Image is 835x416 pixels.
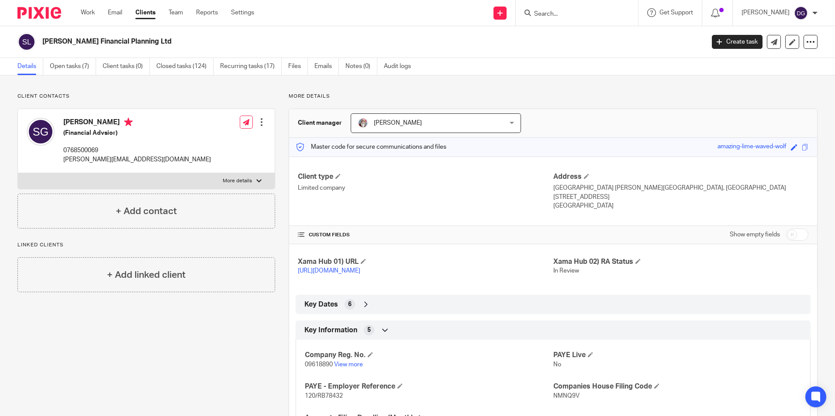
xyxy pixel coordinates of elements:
img: svg%3E [794,6,808,20]
p: Limited company [298,184,553,192]
a: Open tasks (7) [50,58,96,75]
span: 6 [348,300,352,309]
h2: [PERSON_NAME] Financial Planning Ltd [42,37,567,46]
div: amazing-lime-waved-wolf [718,142,787,152]
span: Get Support [659,10,693,16]
a: Closed tasks (124) [156,58,214,75]
span: [PERSON_NAME] [374,120,422,126]
a: Settings [231,8,254,17]
h4: + Add linked client [107,268,186,282]
h4: CUSTOM FIELDS [298,232,553,239]
h4: Companies House Filing Code [553,382,801,391]
h5: (Financial Advsior) [63,129,211,137]
span: In Review [553,268,579,274]
a: Audit logs [384,58,417,75]
a: [URL][DOMAIN_NAME] [298,268,360,274]
a: Team [169,8,183,17]
p: [STREET_ADDRESS] [553,193,808,201]
h4: Client type [298,172,553,181]
p: [PERSON_NAME] [742,8,790,17]
a: Clients [135,8,155,17]
span: 5 [367,326,371,334]
span: NMNQ9V [553,393,580,399]
p: Client contacts [17,93,275,100]
a: Work [81,8,95,17]
a: Email [108,8,122,17]
span: Key Dates [304,300,338,309]
h4: Xama Hub 02) RA Status [553,257,808,266]
span: No [553,361,561,368]
span: 120/RB78432 [305,393,343,399]
h4: PAYE Live [553,351,801,360]
span: Key Information [304,326,357,335]
p: More details [223,177,252,184]
label: Show empty fields [730,230,780,239]
h4: Address [553,172,808,181]
h4: Company Reg. No. [305,351,553,360]
h4: Xama Hub 01) URL [298,257,553,266]
img: svg%3E [17,33,36,51]
p: Linked clients [17,242,275,249]
p: More details [289,93,818,100]
p: 0768500069 [63,146,211,155]
p: Master code for secure communications and files [296,143,446,151]
a: Notes (0) [345,58,377,75]
a: Files [288,58,308,75]
a: Emails [314,58,339,75]
a: Recurring tasks (17) [220,58,282,75]
a: Reports [196,8,218,17]
p: [GEOGRAPHIC_DATA] [PERSON_NAME][GEOGRAPHIC_DATA], [GEOGRAPHIC_DATA] [553,184,808,192]
img: svg%3E [27,118,55,146]
h4: PAYE - Employer Reference [305,382,553,391]
h3: Client manager [298,119,342,127]
a: Client tasks (0) [103,58,150,75]
img: Pixie [17,7,61,19]
h4: [PERSON_NAME] [63,118,211,129]
p: [PERSON_NAME][EMAIL_ADDRESS][DOMAIN_NAME] [63,155,211,164]
img: Karen%20Pic.png [358,118,368,128]
a: Details [17,58,43,75]
a: Create task [712,35,763,49]
i: Primary [124,118,133,126]
a: View more [334,361,363,368]
span: 09618890 [305,361,333,368]
input: Search [533,10,612,18]
h4: + Add contact [116,205,177,218]
p: [GEOGRAPHIC_DATA] [553,201,808,210]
